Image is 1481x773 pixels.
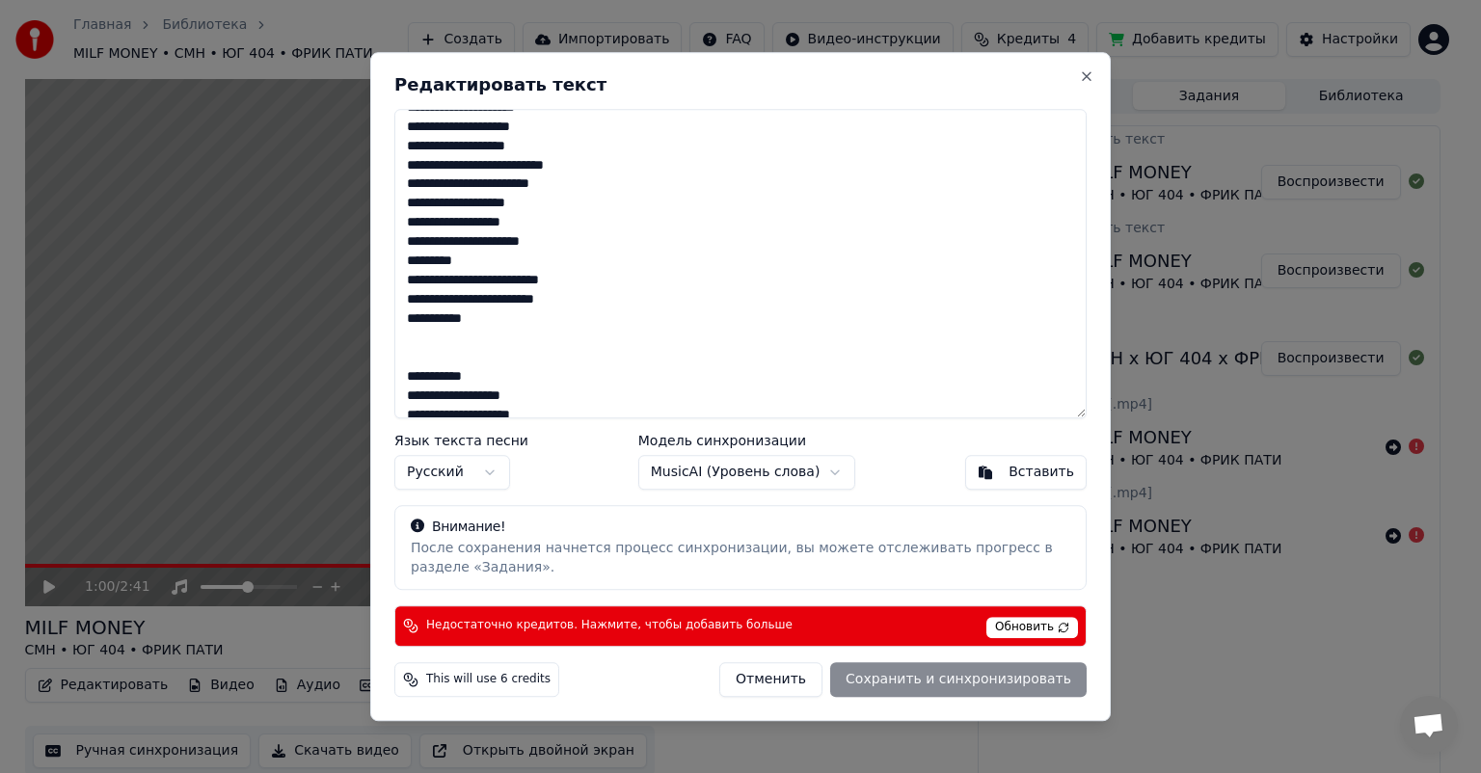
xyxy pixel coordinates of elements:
[986,617,1078,638] span: Обновить
[394,434,528,447] label: Язык текста песни
[1009,463,1074,482] div: Вставить
[638,434,856,447] label: Модель синхронизации
[394,76,1087,93] h2: Редактировать текст
[719,662,822,697] button: Отменить
[426,672,551,687] span: This will use 6 credits
[426,618,793,633] span: Недостаточно кредитов. Нажмите, чтобы добавить больше
[965,455,1087,490] button: Вставить
[411,518,1070,537] div: Внимание!
[411,539,1070,577] div: После сохранения начнется процесс синхронизации, вы можете отслеживать прогресс в разделе «Задания».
